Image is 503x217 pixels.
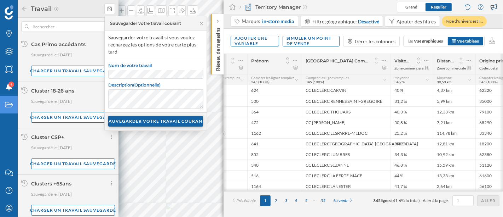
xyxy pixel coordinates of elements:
[247,85,302,96] div: 624
[247,128,302,138] div: 1162
[302,96,391,106] div: CC LECLERC RENNES SAINT-GREGOIRE
[30,115,116,120] span: Charger un travail sauvegardé
[133,82,161,88] span: (Optionnelle)
[30,207,116,213] span: Charger un travail sauvegardé
[437,80,451,84] span: 30,53 km
[247,96,302,106] div: 500
[28,3,54,15] h2: Travail
[30,161,116,166] span: Charger un travail sauvegardé
[302,128,391,138] div: CC LECLERC LESPARRE-MEDOC
[247,149,302,160] div: 852
[283,33,339,49] div: Simuler un point de vente
[31,134,64,140] div: Cluster CSP+
[394,58,412,63] span: Visiteurs récurrents ([DATE] à [DATE])
[306,76,349,80] span: Compter les lignes remplies
[391,198,393,203] span: (
[393,198,404,203] span: 41,6%
[251,76,294,80] span: Compter les lignes remplies
[31,88,74,94] div: Cluster 18-26 ans
[247,117,302,128] div: 472
[5,5,13,20] img: Logo Geoblink
[433,170,475,181] div: 13,33 km
[355,38,396,45] div: Gérer les colonnes
[405,4,417,10] span: Grand
[247,160,302,170] div: 340
[391,138,433,149] div: 39,9 %
[394,76,409,80] span: Moyenne
[110,20,181,27] div: Sauvegarder votre travail courant
[302,181,391,191] div: CC LECLERC LANESTER
[30,68,116,73] span: Charger un travail sauvegardé
[245,4,252,11] img: territory-manager.svg
[302,117,391,128] div: CC [PERSON_NAME]
[437,76,452,80] span: Moyenne
[414,38,443,44] span: Vue graphiques
[247,170,302,181] div: 516
[433,117,475,128] div: 7,21 km
[306,80,324,84] span: 345 (100%)
[455,197,472,204] input: 1
[302,138,391,149] div: CC LECLERC [GEOGRAPHIC_DATA]-[GEOGRAPHIC_DATA]
[437,66,466,71] div: Zone commerciale
[239,4,307,11] div: Territory Manager
[31,144,115,151] p: Sauvegardé le: [DATE]
[31,191,115,198] p: Sauvegardé le: [DATE]
[262,18,294,25] span: in-store media
[108,34,196,55] span: Sauvegarder votre travail si vous voulez rechargez les options de votre carte plus tard
[242,18,295,25] div: Marque:
[423,197,449,204] span: Aller à la page:
[391,106,433,117] div: 40,3 %
[394,66,423,71] div: Zone commerciale
[479,66,498,71] div: Code postal
[391,170,433,181] div: 44 %
[302,170,391,181] div: CC LECLERC LA FERTE-MACE
[391,181,433,191] div: 41,7 %
[312,18,357,24] span: Filtre géographique:
[391,149,433,160] div: 34,3 %
[391,160,433,170] div: 46,8 %
[433,160,475,170] div: 15,59 km
[31,98,115,105] p: Sauvegardé le: [DATE]
[108,63,203,70] label: Nom de votre travail
[108,82,203,89] label: Description
[231,33,279,49] div: Ajouter une variable
[302,106,391,117] div: CC LECLERC THOUARS
[433,149,475,160] div: 10,92 km
[251,58,269,63] span: Prénom
[442,16,487,27] div: Type d'univers est l…
[391,128,433,138] div: 25,2 %
[373,198,381,203] span: 345
[394,80,405,84] span: 34,9 %
[391,85,433,96] div: 40 %
[433,128,475,138] div: 114,78 km
[433,96,475,106] div: 5,99 km
[433,85,475,96] div: 4,37 km
[391,96,433,106] div: 31,2 %
[358,18,379,25] div: Désactivé
[302,149,391,160] div: CC LECLERC LUMBRES
[247,106,302,117] div: 364
[247,181,302,191] div: 1164
[404,198,421,203] span: du total).
[31,180,71,187] div: Clusters +65ans
[431,4,446,10] span: Régulier
[302,85,391,96] div: CC LECLERC CARVIN
[302,160,391,170] div: CC LECLERC SEZANNE
[247,138,302,149] div: 641
[10,81,12,88] span: 9
[479,80,498,84] span: 345 (100%)
[11,5,46,11] span: Assistance
[251,80,270,84] span: 345 (100%)
[433,181,475,191] div: 2,64 km
[433,106,475,117] div: 12,33 km
[391,117,433,128] div: 50,8 %
[437,58,454,63] span: Distance moyenne depuis le domicile des visiteurs ([DATE] à [DATE])
[457,38,480,44] span: Vue tableau
[214,25,221,71] p: Réseau de magasins
[433,138,475,149] div: 12,81 km
[306,58,369,63] span: [GEOGRAPHIC_DATA] Commercial in-store media
[31,41,86,48] div: Cas Primo accédants
[381,198,391,203] span: lignes
[397,18,436,25] div: Ajouter des filtres
[31,51,115,59] p: Sauvegardé le: [DATE]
